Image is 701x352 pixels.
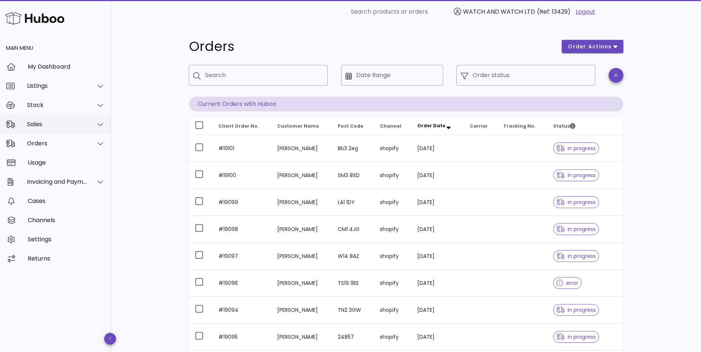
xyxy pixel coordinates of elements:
[374,270,411,297] td: shopify
[271,243,331,270] td: [PERSON_NAME]
[557,173,596,178] span: in progress
[553,123,575,129] span: Status
[332,324,374,351] td: 24857
[374,117,411,135] th: Channel
[28,236,105,243] div: Settings
[27,101,87,108] div: Stock
[212,216,272,243] td: #19098
[470,123,488,129] span: Carrier
[411,324,464,351] td: [DATE]
[28,63,105,70] div: My Dashboard
[332,162,374,189] td: SM3 8SD
[417,122,445,129] span: Order Date
[332,270,374,297] td: TS19 9EE
[557,227,596,232] span: in progress
[411,117,464,135] th: Order Date: Sorted descending. Activate to remove sorting.
[28,255,105,262] div: Returns
[374,189,411,216] td: shopify
[374,135,411,162] td: shopify
[411,297,464,324] td: [DATE]
[411,135,464,162] td: [DATE]
[557,146,596,151] span: in progress
[374,216,411,243] td: shopify
[277,123,319,129] span: Customer Name
[332,189,374,216] td: LA1 1DY
[374,324,411,351] td: shopify
[557,253,596,259] span: in progress
[212,117,272,135] th: Client Order No.
[374,297,411,324] td: shopify
[503,123,536,129] span: Tracking No.
[27,140,87,147] div: Orders
[212,297,272,324] td: #19094
[271,324,331,351] td: [PERSON_NAME]
[537,7,571,16] span: (Ref: 13429)
[464,117,497,135] th: Carrier
[212,324,272,351] td: #19095
[28,159,105,166] div: Usage
[5,10,64,26] img: Huboo Logo
[271,270,331,297] td: [PERSON_NAME]
[557,334,596,339] span: in progress
[332,135,374,162] td: Bb3 2eg
[463,7,535,16] span: WATCH AND WATCH LTD
[497,117,547,135] th: Tracking No.
[189,40,553,53] h1: Orders
[212,270,272,297] td: #19096
[562,40,623,53] button: order actions
[271,162,331,189] td: [PERSON_NAME]
[212,243,272,270] td: #19097
[271,297,331,324] td: [PERSON_NAME]
[411,243,464,270] td: [DATE]
[338,123,363,129] span: Post Code
[212,162,272,189] td: #19100
[568,43,612,51] span: order actions
[218,123,259,129] span: Client Order No.
[332,297,374,324] td: TN2 3GW
[27,82,87,89] div: Listings
[28,217,105,224] div: Channels
[212,135,272,162] td: #19101
[271,117,331,135] th: Customer Name
[557,280,578,286] span: error
[332,216,374,243] td: CM1 4JG
[27,178,87,185] div: Invoicing and Payments
[411,162,464,189] td: [DATE]
[411,216,464,243] td: [DATE]
[557,307,596,313] span: in progress
[332,243,374,270] td: W14 8AZ
[189,97,623,111] p: Current Orders with Huboo
[374,162,411,189] td: shopify
[411,189,464,216] td: [DATE]
[28,197,105,204] div: Cases
[547,117,623,135] th: Status
[411,270,464,297] td: [DATE]
[271,135,331,162] td: [PERSON_NAME]
[557,200,596,205] span: in progress
[374,243,411,270] td: shopify
[332,117,374,135] th: Post Code
[380,123,401,129] span: Channel
[271,189,331,216] td: [PERSON_NAME]
[27,121,87,128] div: Sales
[576,7,595,16] a: Logout
[212,189,272,216] td: #19099
[271,216,331,243] td: [PERSON_NAME]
